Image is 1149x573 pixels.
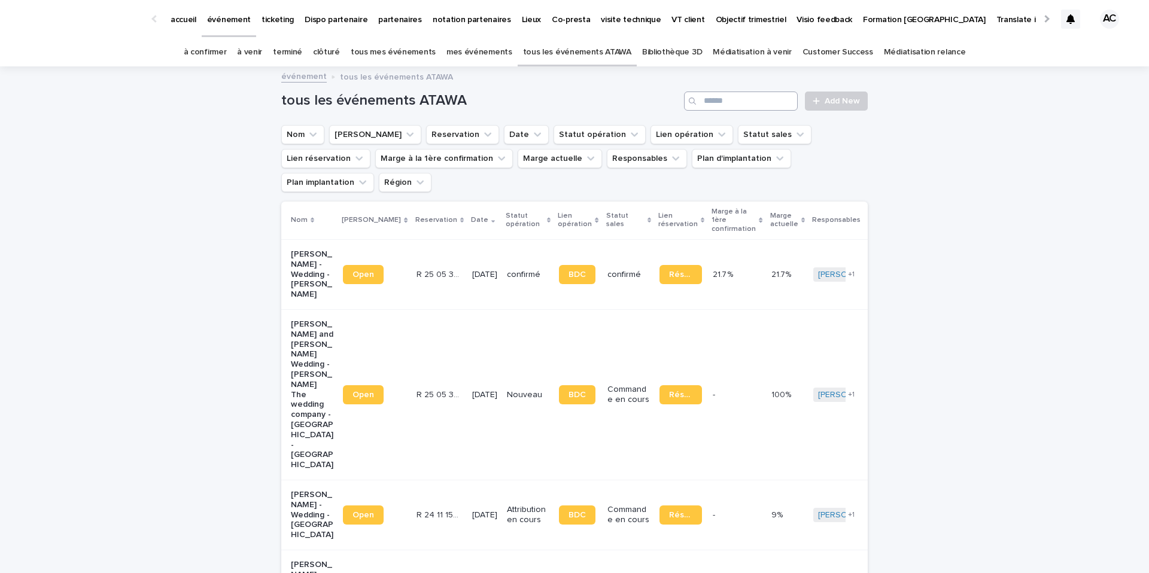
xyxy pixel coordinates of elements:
p: 21.7 % [713,267,735,280]
a: Bibliothèque 3D [642,38,702,66]
p: Nom [291,214,308,227]
p: [DATE] [472,510,497,520]
a: Open [343,265,384,284]
input: Search [684,92,798,111]
button: Statut sales [738,125,811,144]
a: tous les événements ATAWA [523,38,631,66]
a: Open [343,385,384,404]
p: Lien opération [558,209,592,231]
p: 21.7% [771,267,794,280]
p: Plan d'implantation [868,209,917,231]
p: Commande en cours [607,385,650,405]
p: 9% [771,508,785,520]
a: Open [343,505,384,525]
a: événement [281,69,327,83]
span: Réservation [669,511,692,519]
p: [PERSON_NAME] and [PERSON_NAME] Wedding - [PERSON_NAME] The wedding company - [GEOGRAPHIC_DATA] -... [291,319,333,470]
span: Open [352,270,374,279]
button: Région [379,173,431,192]
a: [PERSON_NAME] [818,270,883,280]
a: [PERSON_NAME] [818,390,883,400]
a: à venir [237,38,262,66]
a: [PERSON_NAME] [818,510,883,520]
p: Statut sales [606,209,645,231]
p: Attribution en cours [507,505,549,525]
a: Réservation [659,265,702,284]
span: + 1 [848,511,855,519]
p: R 25 05 3705 [417,267,461,280]
p: R 24 11 1598 [417,508,461,520]
p: Date [471,214,488,227]
button: Statut opération [554,125,646,144]
p: [PERSON_NAME] - Wedding - [PERSON_NAME] [291,249,333,300]
p: tous les événements ATAWA [340,69,453,83]
img: Ls34BcGeRexTGTNfXpUC [24,7,140,31]
span: Open [352,391,374,399]
p: Commande en cours [607,505,650,525]
a: Médiatisation à venir [713,38,792,66]
button: Nom [281,125,324,144]
a: Réservation [659,385,702,404]
a: mes événements [446,38,512,66]
a: BDC [559,505,595,525]
button: Plan d'implantation [692,149,791,168]
a: BDC [559,265,595,284]
p: 100% [771,388,794,400]
a: clôturé [313,38,340,66]
a: Médiatisation relance [884,38,966,66]
a: Réservation [659,505,702,525]
button: Marge à la 1ère confirmation [375,149,513,168]
p: confirmé [507,270,549,280]
p: Responsables [812,214,861,227]
p: - [713,388,718,400]
p: confirmé [607,270,650,280]
span: + 1 [848,271,855,278]
tr: [PERSON_NAME] - Wedding - [GEOGRAPHIC_DATA]OpenR 24 11 1598R 24 11 1598 [DATE]Attribution en cour... [281,480,1052,550]
tr: [PERSON_NAME] - Wedding - [PERSON_NAME]OpenR 25 05 3705R 25 05 3705 [DATE]confirméBDCconfirméRése... [281,239,1052,309]
p: Statut opération [506,209,544,231]
a: tous mes événements [351,38,436,66]
h1: tous les événements ATAWA [281,92,679,109]
a: à confirmer [184,38,227,66]
span: BDC [569,270,586,279]
div: AC [1100,10,1119,29]
button: Lien réservation [281,149,370,168]
p: Lien réservation [658,209,698,231]
p: [PERSON_NAME] [342,214,401,227]
span: + 1 [848,391,855,398]
button: Date [504,125,549,144]
p: Nouveau [507,390,549,400]
a: terminé [273,38,302,66]
button: Marge actuelle [518,149,602,168]
button: Plan implantation [281,173,374,192]
button: Reservation [426,125,499,144]
p: - [713,508,718,520]
tr: [PERSON_NAME] and [PERSON_NAME] Wedding - [PERSON_NAME] The wedding company - [GEOGRAPHIC_DATA] -... [281,309,1052,480]
p: [DATE] [472,270,497,280]
span: Open [352,511,374,519]
button: Lien Stacker [329,125,421,144]
span: Réservation [669,391,692,399]
p: [DATE] [472,390,497,400]
p: [PERSON_NAME] - Wedding - [GEOGRAPHIC_DATA] [291,490,333,540]
span: Réservation [669,270,692,279]
p: R 25 05 3506 [417,388,461,400]
a: BDC [559,385,595,404]
p: Marge actuelle [770,209,798,231]
button: Lien opération [651,125,733,144]
p: Reservation [415,214,457,227]
span: Add New [825,97,860,105]
a: Add New [805,92,868,111]
span: BDC [569,511,586,519]
p: Marge à la 1ère confirmation [712,205,756,236]
span: BDC [569,391,586,399]
a: Customer Success [803,38,873,66]
button: Responsables [607,149,687,168]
